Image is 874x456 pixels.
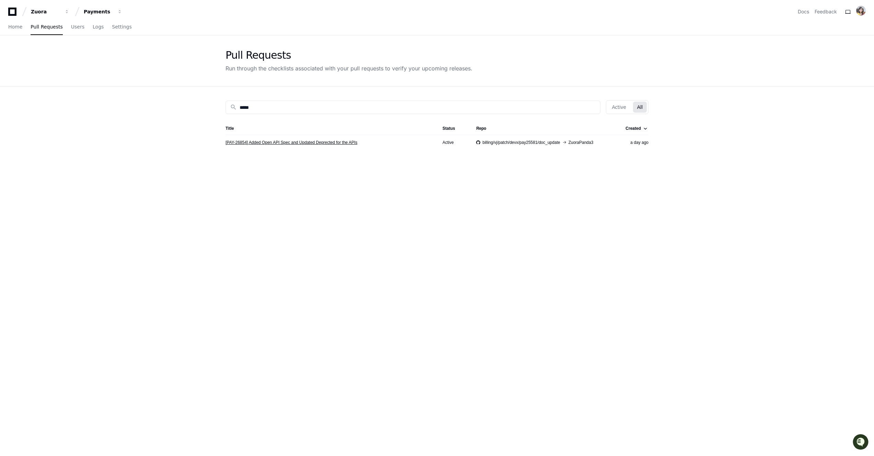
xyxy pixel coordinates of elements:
div: Created [625,126,647,131]
a: Logs [93,19,104,35]
th: Repo [471,122,616,135]
button: Active [608,102,630,113]
button: Zuora [28,5,72,18]
span: Settings [112,25,131,29]
span: Logs [93,25,104,29]
a: Pull Requests [31,19,62,35]
div: Welcome [7,27,125,38]
div: Title [226,126,432,131]
div: Pull Requests [226,49,472,61]
a: Docs [798,8,809,15]
div: Created [625,126,641,131]
div: Run through the checklists associated with your pull requests to verify your upcoming releases. [226,64,472,72]
span: Pull Requests [31,25,62,29]
div: Active [442,140,465,145]
div: Payments [84,8,113,15]
button: Start new chat [117,53,125,61]
span: ZuoraPanda3 [568,140,594,145]
a: [PAY-26854] Added Open API Spec and Updated Deprected for the APIs [226,140,357,145]
div: Title [226,126,234,131]
span: Home [8,25,22,29]
a: Powered byPylon [48,72,83,77]
span: Users [71,25,84,29]
button: Payments [81,5,125,18]
div: Start new chat [23,51,113,58]
div: a day ago [622,140,648,145]
div: Status [442,126,465,131]
span: Pylon [68,72,83,77]
span: billing/vj/patch/devx/pay25581/doc_update [482,140,560,145]
img: 1756235613930-3d25f9e4-fa56-45dd-b3ad-e072dfbd1548 [7,51,19,64]
div: Status [442,126,455,131]
button: Feedback [815,8,837,15]
div: Zuora [31,8,60,15]
a: Home [8,19,22,35]
div: We're offline, but we'll be back soon! [23,58,100,64]
mat-icon: search [230,104,237,111]
a: Settings [112,19,131,35]
img: PlayerZero [7,7,21,21]
a: Users [71,19,84,35]
img: ACg8ocJp4l0LCSiC5MWlEh794OtQNs1DKYp4otTGwJyAKUZvwXkNnmc=s96-c [856,6,866,15]
iframe: Open customer support [852,433,871,452]
button: All [633,102,647,113]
